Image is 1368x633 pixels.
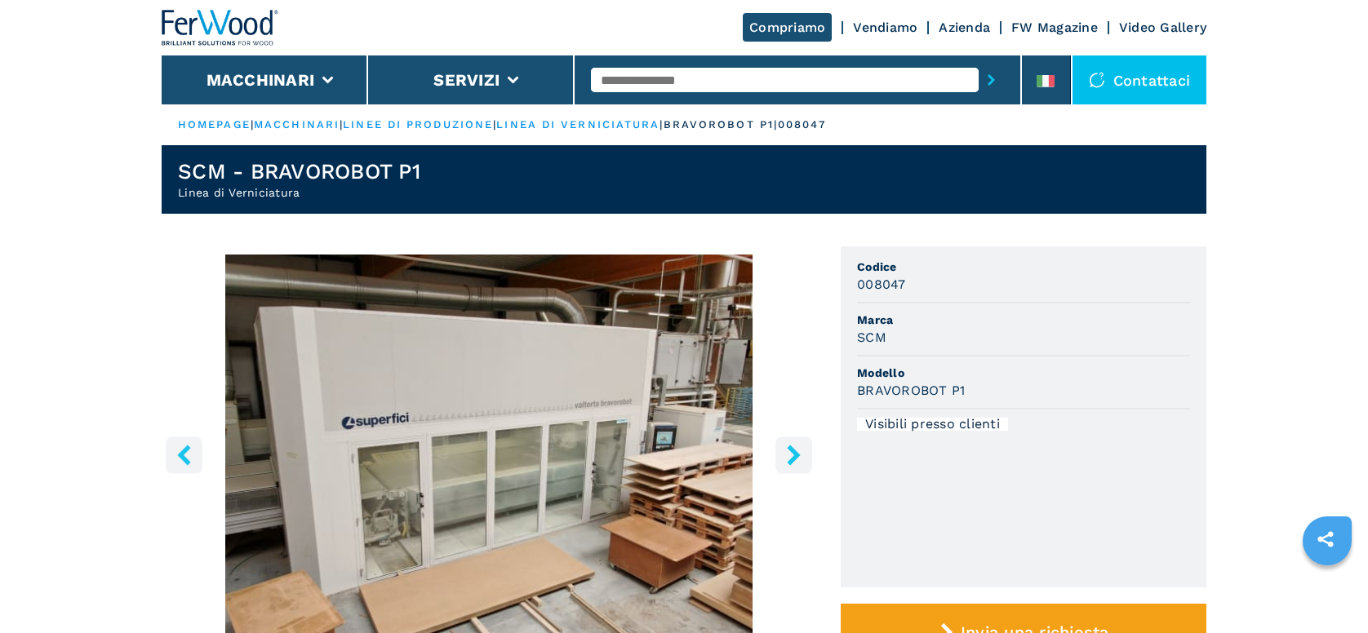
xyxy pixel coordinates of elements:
a: Vendiamo [853,20,917,35]
img: Ferwood [162,10,279,46]
button: left-button [166,436,202,473]
button: right-button [775,436,812,473]
button: Servizi [433,70,500,90]
h3: SCM [857,328,886,347]
div: Visibili presso clienti [857,418,1008,431]
p: bravorobot p1 | [664,117,778,132]
h2: Linea di Verniciatura [178,184,420,201]
a: linea di verniciatura [496,118,660,131]
a: HOMEPAGE [178,118,251,131]
a: macchinari [254,118,340,131]
a: Video Gallery [1119,20,1206,35]
a: Azienda [939,20,990,35]
span: Marca [857,312,1190,328]
p: 008047 [778,117,826,132]
a: Compriamo [743,13,832,42]
span: | [340,118,343,131]
span: | [251,118,254,131]
img: Contattaci [1089,72,1105,88]
a: linee di produzione [343,118,493,131]
h3: 008047 [857,275,906,294]
span: Codice [857,259,1190,275]
span: | [660,118,663,131]
a: sharethis [1305,519,1346,560]
span: Modello [857,365,1190,381]
a: FW Magazine [1011,20,1098,35]
div: Contattaci [1073,55,1207,104]
span: | [493,118,496,131]
h3: BRAVOROBOT P1 [857,381,965,400]
button: submit-button [979,61,1004,99]
button: Macchinari [207,70,315,90]
h1: SCM - BRAVOROBOT P1 [178,158,420,184]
